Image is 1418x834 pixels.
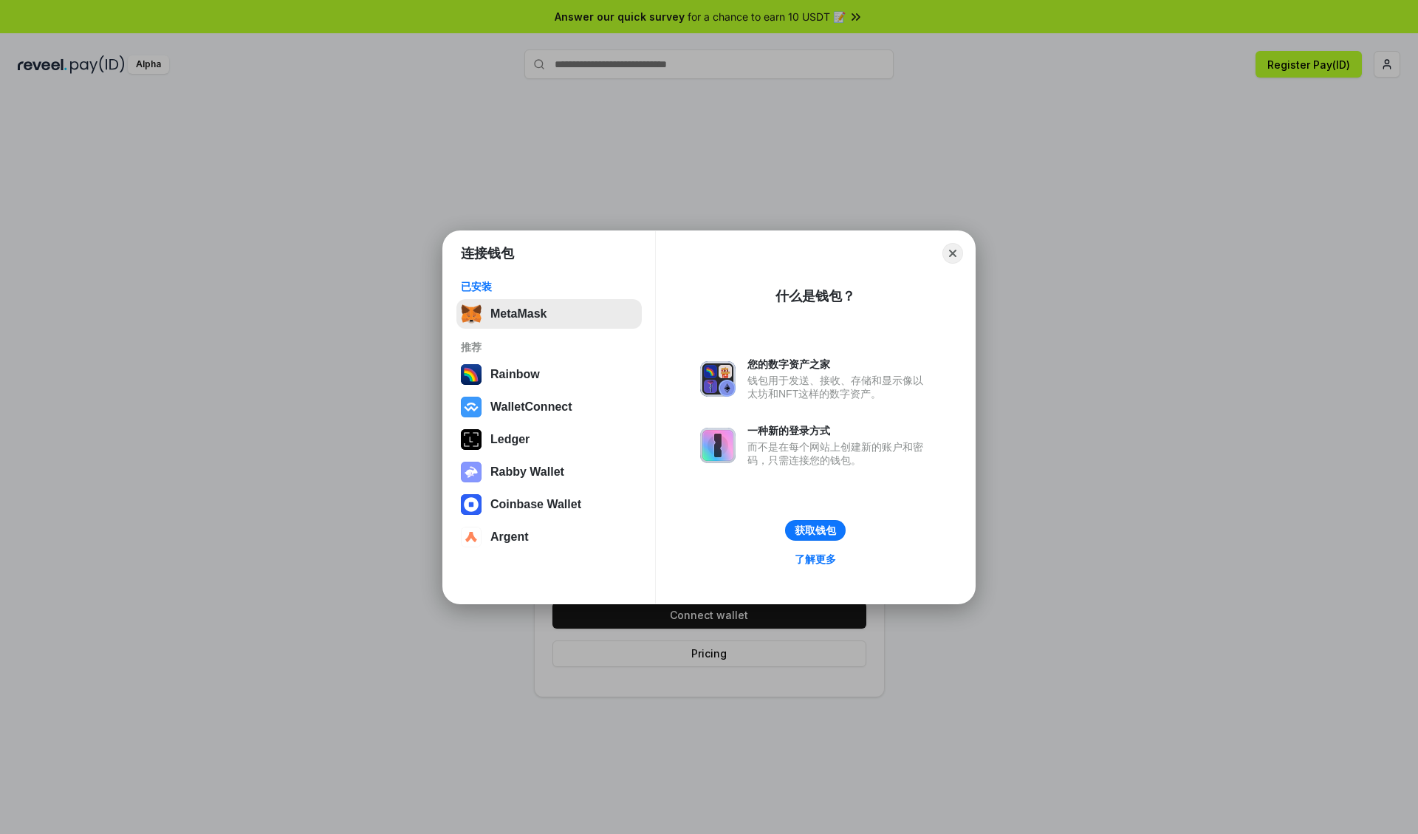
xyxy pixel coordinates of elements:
[490,465,564,479] div: Rabby Wallet
[456,392,642,422] button: WalletConnect
[456,457,642,487] button: Rabby Wallet
[461,494,482,515] img: svg+xml,%3Csvg%20width%3D%2228%22%20height%3D%2228%22%20viewBox%3D%220%200%2028%2028%22%20fill%3D...
[456,299,642,329] button: MetaMask
[490,400,572,414] div: WalletConnect
[747,440,931,467] div: 而不是在每个网站上创建新的账户和密码，只需连接您的钱包。
[461,397,482,417] img: svg+xml,%3Csvg%20width%3D%2228%22%20height%3D%2228%22%20viewBox%3D%220%200%2028%2028%22%20fill%3D...
[490,498,581,511] div: Coinbase Wallet
[461,304,482,324] img: svg+xml,%3Csvg%20fill%3D%22none%22%20height%3D%2233%22%20viewBox%3D%220%200%2035%2033%22%20width%...
[461,527,482,547] img: svg+xml,%3Csvg%20width%3D%2228%22%20height%3D%2228%22%20viewBox%3D%220%200%2028%2028%22%20fill%3D...
[700,361,736,397] img: svg+xml,%3Csvg%20xmlns%3D%22http%3A%2F%2Fwww.w3.org%2F2000%2Fsvg%22%20fill%3D%22none%22%20viewBox...
[786,550,845,569] a: 了解更多
[490,368,540,381] div: Rainbow
[461,462,482,482] img: svg+xml,%3Csvg%20xmlns%3D%22http%3A%2F%2Fwww.w3.org%2F2000%2Fsvg%22%20fill%3D%22none%22%20viewBox...
[490,530,529,544] div: Argent
[795,524,836,537] div: 获取钱包
[795,553,836,566] div: 了解更多
[456,425,642,454] button: Ledger
[942,243,963,264] button: Close
[461,364,482,385] img: svg+xml,%3Csvg%20width%3D%22120%22%20height%3D%22120%22%20viewBox%3D%220%200%20120%20120%22%20fil...
[456,490,642,519] button: Coinbase Wallet
[461,341,637,354] div: 推荐
[461,280,637,293] div: 已安装
[700,428,736,463] img: svg+xml,%3Csvg%20xmlns%3D%22http%3A%2F%2Fwww.w3.org%2F2000%2Fsvg%22%20fill%3D%22none%22%20viewBox...
[456,360,642,389] button: Rainbow
[747,424,931,437] div: 一种新的登录方式
[490,307,547,321] div: MetaMask
[461,245,514,262] h1: 连接钱包
[785,520,846,541] button: 获取钱包
[747,358,931,371] div: 您的数字资产之家
[747,374,931,400] div: 钱包用于发送、接收、存储和显示像以太坊和NFT这样的数字资产。
[490,433,530,446] div: Ledger
[461,429,482,450] img: svg+xml,%3Csvg%20xmlns%3D%22http%3A%2F%2Fwww.w3.org%2F2000%2Fsvg%22%20width%3D%2228%22%20height%3...
[456,522,642,552] button: Argent
[775,287,855,305] div: 什么是钱包？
